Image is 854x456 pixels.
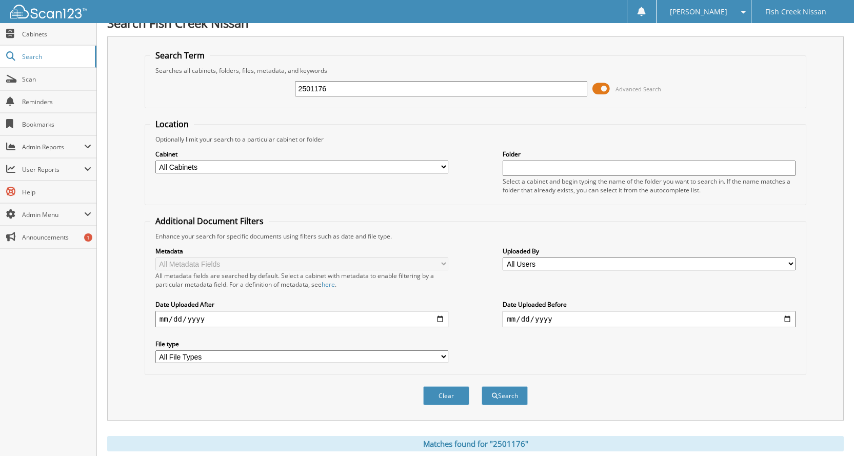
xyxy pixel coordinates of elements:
div: Enhance your search for specific documents using filters such as date and file type. [150,232,801,241]
span: Bookmarks [22,120,91,129]
span: Announcements [22,233,91,242]
div: Matches found for "2501176" [107,436,844,451]
label: File type [155,340,448,348]
span: [PERSON_NAME] [670,9,727,15]
span: Fish Creek Nissan [765,9,826,15]
div: 1 [84,233,92,242]
legend: Additional Document Filters [150,215,269,227]
span: Reminders [22,97,91,106]
img: scan123-logo-white.svg [10,5,87,18]
label: Metadata [155,247,448,255]
iframe: Chat Widget [803,407,854,456]
span: Admin Menu [22,210,84,219]
button: Search [482,386,528,405]
label: Date Uploaded Before [503,300,796,309]
label: Cabinet [155,150,448,158]
label: Date Uploaded After [155,300,448,309]
span: Cabinets [22,30,91,38]
input: end [503,311,796,327]
label: Folder [503,150,796,158]
legend: Search Term [150,50,210,61]
span: Search [22,52,90,61]
div: Optionally limit your search to a particular cabinet or folder [150,135,801,144]
div: Searches all cabinets, folders, files, metadata, and keywords [150,66,801,75]
legend: Location [150,118,194,130]
span: Help [22,188,91,196]
div: Select a cabinet and begin typing the name of the folder you want to search in. If the name match... [503,177,796,194]
label: Uploaded By [503,247,796,255]
span: Advanced Search [615,85,661,93]
span: Scan [22,75,91,84]
span: Admin Reports [22,143,84,151]
input: start [155,311,448,327]
button: Clear [423,386,469,405]
a: here [322,280,335,289]
span: User Reports [22,165,84,174]
div: All metadata fields are searched by default. Select a cabinet with metadata to enable filtering b... [155,271,448,289]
